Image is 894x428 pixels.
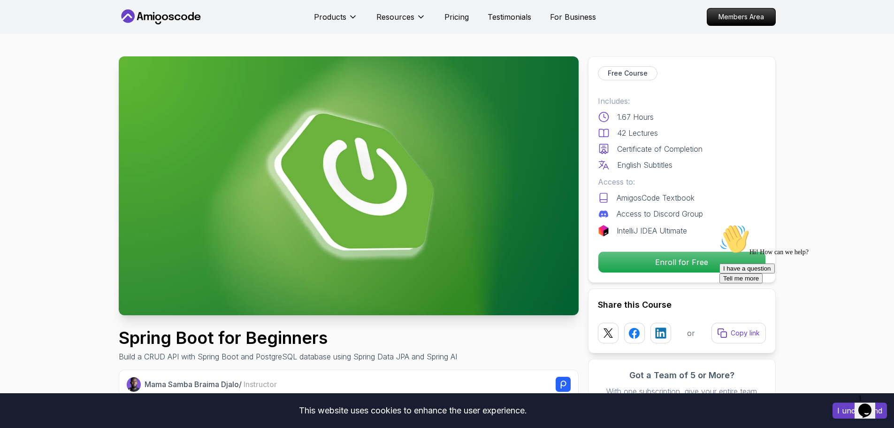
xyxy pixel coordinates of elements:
a: For Business [550,11,596,23]
p: Free Course [608,69,648,78]
img: spring-boot-for-beginners_thumbnail [119,56,579,315]
p: With one subscription, give your entire team access to all courses and features. [598,386,766,408]
p: Certificate of Completion [617,143,703,155]
button: Products [314,11,358,30]
h3: Got a Team of 5 or More? [598,369,766,382]
span: Hi! How can we help? [4,28,93,35]
iframe: chat widget [855,390,885,419]
p: Members Area [707,8,775,25]
a: Testimonials [488,11,531,23]
a: Members Area [707,8,776,26]
p: Access to Discord Group [617,208,703,219]
p: Access to: [598,176,766,187]
button: Copy link [711,323,766,343]
button: Enroll for Free [598,251,766,273]
div: 👋Hi! How can we help?I have a questionTell me more [4,4,173,63]
p: 1.67 Hours [617,111,654,123]
img: :wave: [4,4,34,34]
p: English Subtitles [617,159,672,171]
a: Pricing [444,11,469,23]
p: Includes: [598,95,766,107]
p: Enroll for Free [598,252,765,272]
button: Accept cookies [833,403,887,419]
img: jetbrains logo [598,225,609,236]
p: or [687,327,695,339]
p: Build a CRUD API with Spring Boot and PostgreSQL database using Spring Data JPA and Spring AI [119,351,457,362]
img: Nelson Djalo [127,377,141,392]
p: Products [314,11,346,23]
p: AmigosCode Textbook [617,192,695,203]
p: Mama Samba Braima Djalo / [145,379,277,390]
h2: Share this Course [598,298,766,311]
button: Resources [376,11,426,30]
p: 42 Lectures [617,127,658,139]
iframe: chat widget [716,220,885,386]
p: IntelliJ IDEA Ultimate [617,225,687,236]
div: This website uses cookies to enhance the user experience. [7,400,818,421]
button: I have a question [4,43,59,53]
button: Tell me more [4,53,47,63]
h1: Spring Boot for Beginners [119,328,457,347]
span: Instructor [244,380,277,389]
p: Resources [376,11,414,23]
